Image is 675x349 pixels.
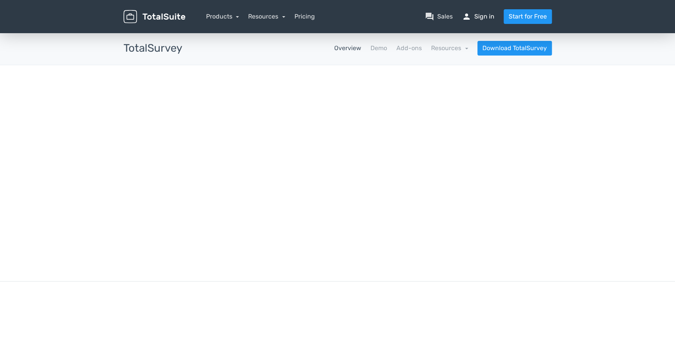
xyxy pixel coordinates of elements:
span: question_answer [425,12,434,21]
a: Pricing [294,12,315,21]
h3: TotalSurvey [123,42,182,54]
a: question_answerSales [425,12,453,21]
a: Download TotalSurvey [477,41,552,56]
a: Resources [248,13,285,20]
a: Products [206,13,239,20]
span: person [462,12,471,21]
a: Start for Free [504,9,552,24]
a: Overview [334,44,361,53]
a: Demo [370,44,387,53]
a: personSign in [462,12,494,21]
a: Resources [431,44,468,52]
a: Add-ons [396,44,422,53]
img: TotalSuite for WordPress [123,10,185,24]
